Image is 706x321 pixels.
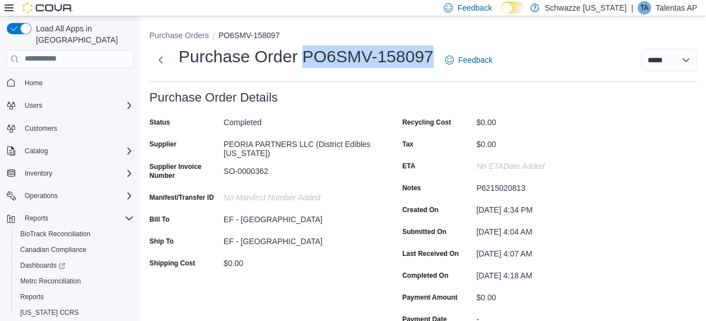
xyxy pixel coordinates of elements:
div: EF - [GEOGRAPHIC_DATA] [224,232,374,246]
div: $0.00 [224,254,374,268]
div: SO-0000362 [224,162,374,176]
div: P6215020813 [476,179,627,192]
label: Status [149,118,170,127]
a: Feedback [440,49,497,71]
span: Feedback [457,2,491,13]
span: BioTrack Reconciliation [20,230,90,239]
span: Load All Apps in [GEOGRAPHIC_DATA] [31,23,134,45]
div: Talentas AP [637,1,651,15]
p: Schwazze [US_STATE] [545,1,627,15]
label: Payment Amount [402,293,457,302]
span: Inventory [25,169,52,178]
button: Canadian Compliance [11,242,138,258]
span: Canadian Compliance [16,243,134,256]
span: Washington CCRS [16,306,134,319]
input: Dark Mode [501,2,525,13]
button: Inventory [20,167,57,180]
button: Catalog [20,144,52,158]
h3: Purchase Order Details [149,91,278,104]
span: Reports [16,290,134,304]
span: Reports [20,292,44,301]
button: [US_STATE] CCRS [11,305,138,320]
label: Created On [402,205,439,214]
label: ETA [402,162,415,171]
div: [DATE] 4:34 PM [476,201,627,214]
div: [DATE] 4:04 AM [476,223,627,236]
div: $0.00 [476,135,627,149]
button: BioTrack Reconciliation [11,226,138,242]
button: Users [20,99,47,112]
a: [US_STATE] CCRS [16,306,83,319]
a: Dashboards [11,258,138,273]
span: Reports [20,212,134,225]
span: Metrc Reconciliation [16,274,134,288]
label: Bill To [149,215,170,224]
p: Talentas AP [655,1,697,15]
span: Dashboards [20,261,65,270]
span: TA [640,1,648,15]
div: [DATE] 4:07 AM [476,245,627,258]
label: Recycling Cost [402,118,451,127]
span: Operations [20,189,134,203]
a: Home [20,76,47,90]
label: Ship To [149,237,174,246]
a: Canadian Compliance [16,243,91,256]
span: Customers [25,124,57,133]
button: Reports [11,289,138,305]
button: Users [2,98,138,113]
span: BioTrack Reconciliation [16,227,134,241]
div: No ETADate added [476,157,627,171]
a: Customers [20,122,62,135]
label: Tax [402,140,413,149]
nav: An example of EuiBreadcrumbs [149,30,697,43]
span: Catalog [20,144,134,158]
span: Inventory [20,167,134,180]
div: No Manifest Number added [224,189,374,202]
img: Cova [22,2,73,13]
label: Supplier Invoice Number [149,162,219,180]
div: $0.00 [476,288,627,302]
span: Dark Mode [501,13,502,14]
div: $0.00 [476,113,627,127]
span: Dashboards [16,259,134,272]
button: Purchase Orders [149,31,209,40]
span: Operations [25,191,58,200]
button: Reports [20,212,53,225]
button: Metrc Reconciliation [11,273,138,289]
span: Users [20,99,134,112]
label: Submitted On [402,227,447,236]
button: Operations [2,188,138,204]
button: Operations [20,189,62,203]
div: EF - [GEOGRAPHIC_DATA] [224,210,374,224]
label: Supplier [149,140,176,149]
a: Metrc Reconciliation [16,274,85,288]
label: Last Received On [402,249,459,258]
div: PEORIA PARTNERS LLC (District Edibles [US_STATE]) [224,135,374,158]
span: Canadian Compliance [20,245,86,254]
label: Notes [402,184,421,192]
button: Home [2,75,138,91]
button: Inventory [2,166,138,181]
span: Customers [20,121,134,135]
div: [DATE] 4:18 AM [476,267,627,280]
h1: Purchase Order PO6SMV-158097 [179,45,434,68]
span: Home [20,76,134,90]
span: [US_STATE] CCRS [20,308,79,317]
span: Home [25,79,43,88]
p: | [631,1,633,15]
button: Reports [2,210,138,226]
span: Catalog [25,146,48,155]
button: Customers [2,120,138,136]
a: Reports [16,290,48,304]
span: Users [25,101,42,110]
label: Shipping Cost [149,259,195,268]
div: Completed [224,113,374,127]
button: Catalog [2,143,138,159]
a: BioTrack Reconciliation [16,227,95,241]
label: Manifest/Transfer ID [149,193,214,202]
button: PO6SMV-158097 [218,31,280,40]
span: Metrc Reconciliation [20,277,81,286]
span: Feedback [458,54,493,66]
span: Reports [25,214,48,223]
button: Next [149,49,172,71]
